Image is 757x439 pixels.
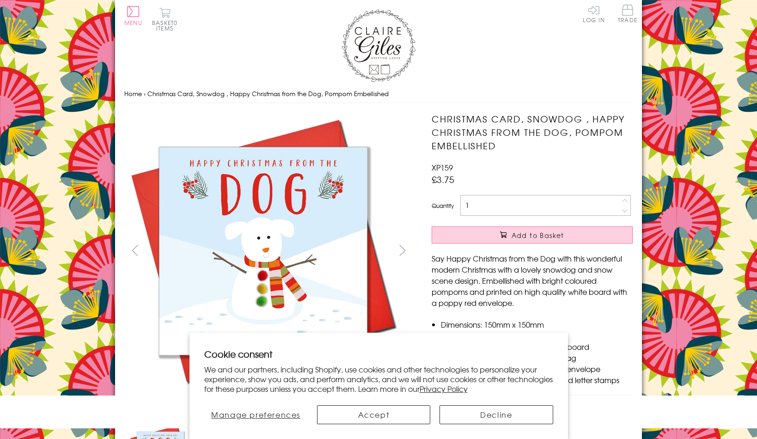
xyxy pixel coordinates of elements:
[432,173,454,186] span: £3.75
[124,240,145,261] button: prev
[156,18,177,32] span: 0 items
[440,405,553,424] button: Decline
[204,405,307,424] button: Manage preferences
[413,112,690,389] img: Christmas Card, Snowdog , Happy Christmas from the Dog, Pompom Embellished
[317,405,430,424] button: Accept
[583,5,605,23] a: Log In
[144,89,146,98] span: ›
[432,112,633,152] h1: Christmas Card, Snowdog , Happy Christmas from the Dog, Pompom Embellished
[420,383,468,394] a: Privacy Policy
[441,319,633,330] li: Dimensions: 150mm x 150mm
[432,226,633,244] button: Add to Basket
[124,89,142,98] a: Home
[124,6,142,25] button: Menu
[211,409,300,420] span: Manage preferences
[204,365,553,393] p: We and our partners, including Shopify, use cookies and other technologies to personalize your ex...
[618,5,637,24] a: Trade
[432,253,633,308] p: Say Happy Christmas from the Dog with this wonderful modern Christmas with a lovely snowdog and s...
[432,162,453,173] span: XP159
[441,330,633,341] li: Blank inside for your own message
[432,201,454,210] label: Quantity
[512,231,564,240] span: Add to Basket
[124,112,402,390] img: Christmas Card, Snowdog , Happy Christmas from the Dog, Pompom Embellished
[342,9,415,82] img: Claire Giles Greetings Cards
[147,89,389,98] span: Christmas Card, Snowdog , Happy Christmas from the Dog, Pompom Embellished
[152,7,177,31] button: Basket0 items
[618,5,637,23] span: Trade
[204,348,553,360] h2: Cookie consent
[124,18,142,27] span: Menu
[124,85,633,104] nav: breadcrumbs
[392,240,413,261] button: next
